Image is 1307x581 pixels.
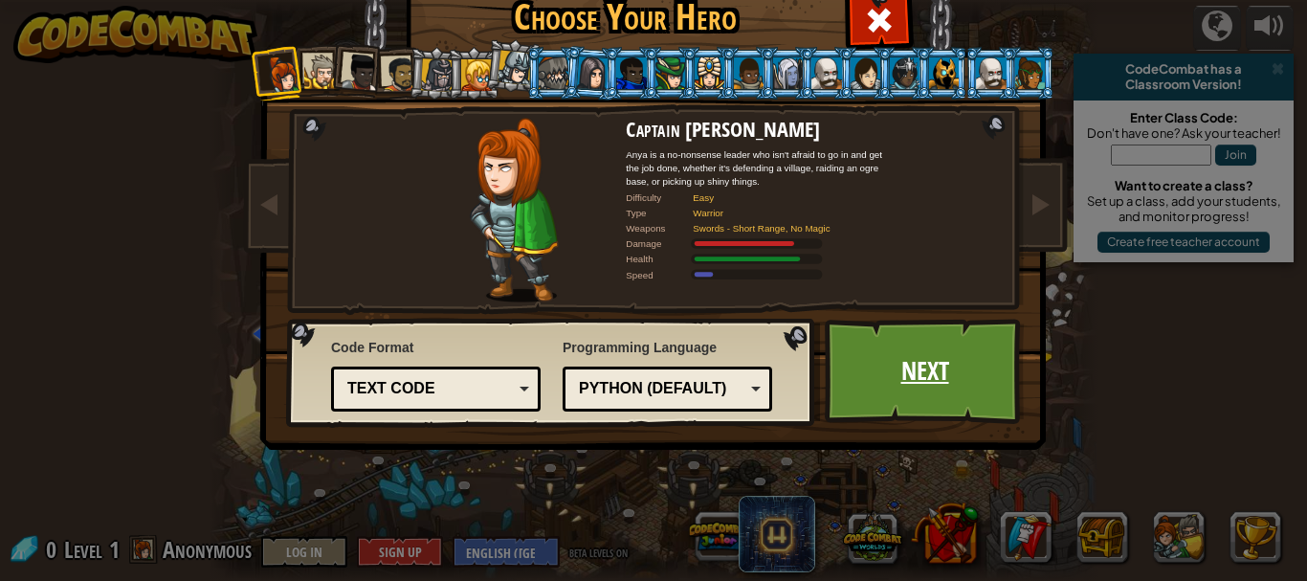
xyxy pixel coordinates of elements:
[825,319,1025,424] a: Next
[626,253,693,266] div: Health
[761,47,812,100] li: Nalfar Cryptor
[579,378,744,400] div: Python (Default)
[917,47,968,100] li: Ritic the Cold
[626,268,693,281] div: Speed
[693,206,880,219] div: Warrior
[877,47,929,100] li: Usara Master Wizard
[347,378,513,400] div: Text code
[331,338,541,357] span: Code Format
[626,206,693,219] div: Type
[605,47,656,100] li: Gordon the Stalwart
[470,118,558,302] img: captain-pose.png
[964,47,1016,100] li: Okar Stompfoot
[564,45,619,101] li: Omarn Brewstone
[526,47,578,100] li: Senick Steelclaw
[448,47,499,100] li: Miss Hushbaum
[626,190,693,204] div: Difficulty
[292,44,343,97] li: Sir Tharin Thunderfist
[626,147,894,188] div: Anya is a no-nonsense leader who isn't afraid to go in and get the job done, whether it's defendi...
[626,118,894,141] h2: Captain [PERSON_NAME]
[329,42,386,99] li: Lady Ida Justheart
[251,45,307,101] li: Captain Anya Weston
[563,338,772,357] span: Programming Language
[839,47,891,100] li: Illia Shieldsmith
[626,237,894,251] div: Deals 120% of listed Warrior weapon damage.
[682,47,734,100] li: Pender Spellbane
[693,190,880,204] div: Easy
[626,253,894,266] div: Gains 140% of listed Warrior armor health.
[626,221,693,235] div: Weapons
[644,47,696,100] li: Naria of the Leaf
[485,36,542,94] li: Hattori Hanzō
[800,47,852,100] li: Okar Stompfoot
[1004,47,1055,100] li: Zana Woodheart
[721,47,773,100] li: Arryn Stonewall
[693,221,880,235] div: Swords - Short Range, No Magic
[369,47,422,101] li: Alejandro the Duelist
[408,46,462,101] li: Amara Arrowhead
[286,319,820,428] img: language-selector-background.png
[626,268,894,281] div: Moves at 6 meters per second.
[626,237,693,251] div: Damage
